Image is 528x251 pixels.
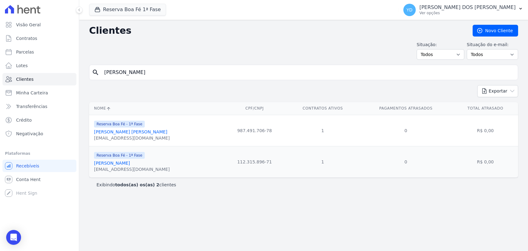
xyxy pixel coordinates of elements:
span: Transferências [16,103,47,110]
span: Clientes [16,76,33,82]
td: 0 [359,115,453,146]
input: Buscar por nome, CPF ou e-mail [101,66,515,79]
a: Contratos [2,32,76,45]
div: [EMAIL_ADDRESS][DOMAIN_NAME] [94,166,170,172]
a: Recebíveis [2,160,76,172]
h2: Clientes [89,25,463,36]
p: Ver opções [419,11,516,15]
i: search [92,69,99,76]
div: Plataformas [5,150,74,157]
td: 1 [286,115,359,146]
td: 112.315.896-71 [223,146,286,177]
span: Reserva Boa Fé - 1ª Fase [94,152,145,159]
span: Reserva Boa Fé - 1ª Fase [94,121,145,128]
div: [EMAIL_ADDRESS][DOMAIN_NAME] [94,135,170,141]
a: Clientes [2,73,76,85]
a: [PERSON_NAME] [PERSON_NAME] [94,129,167,134]
p: [PERSON_NAME] DOS [PERSON_NAME] [419,4,516,11]
span: Lotes [16,63,28,69]
p: Exibindo clientes [97,182,176,188]
a: Visão Geral [2,19,76,31]
a: Lotes [2,59,76,72]
th: CPF/CNPJ [223,102,286,115]
a: Parcelas [2,46,76,58]
td: R$ 0,00 [453,146,518,177]
th: Total Atrasado [453,102,518,115]
span: Visão Geral [16,22,41,28]
span: Conta Hent [16,176,41,183]
a: [PERSON_NAME] [94,161,130,166]
td: 1 [286,146,359,177]
a: Minha Carteira [2,87,76,99]
th: Pagamentos Atrasados [359,102,453,115]
a: Novo Cliente [473,25,518,37]
td: 0 [359,146,453,177]
span: Crédito [16,117,32,123]
label: Situação: [417,41,464,48]
span: Negativação [16,131,43,137]
a: Crédito [2,114,76,126]
button: Exportar [477,85,518,97]
span: Contratos [16,35,37,41]
span: Recebíveis [16,163,39,169]
label: Situação do e-mail: [467,41,518,48]
div: Open Intercom Messenger [6,230,21,245]
span: Parcelas [16,49,34,55]
th: Contratos Ativos [286,102,359,115]
th: Nome [89,102,223,115]
button: YD [PERSON_NAME] DOS [PERSON_NAME] Ver opções [398,1,528,19]
a: Conta Hent [2,173,76,186]
span: YD [406,8,412,12]
b: todos(as) os(as) 2 [115,182,159,187]
span: Minha Carteira [16,90,48,96]
td: R$ 0,00 [453,115,518,146]
td: 987.491.706-78 [223,115,286,146]
button: Reserva Boa Fé 1ª Fase [89,4,166,15]
a: Negativação [2,128,76,140]
a: Transferências [2,100,76,113]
